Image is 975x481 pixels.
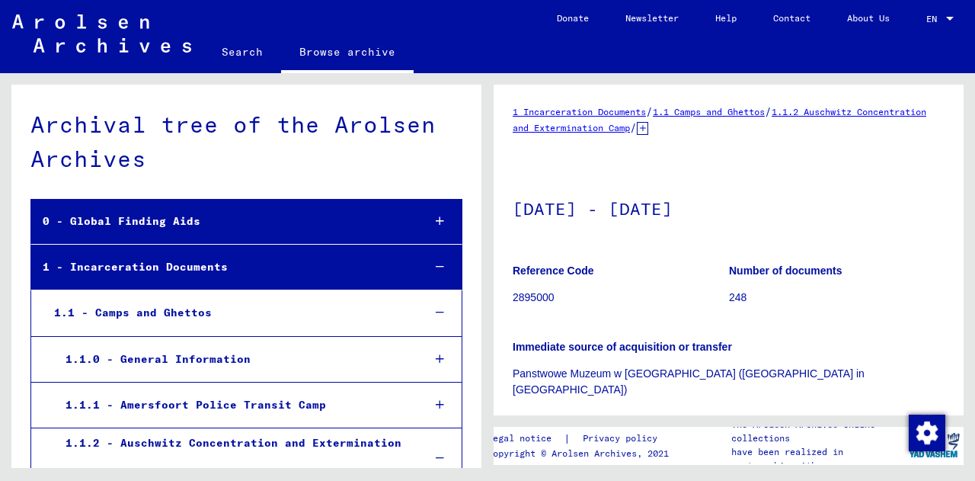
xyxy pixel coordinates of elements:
[926,14,943,24] span: EN
[646,104,653,118] span: /
[487,447,676,460] p: Copyright © Arolsen Archives, 2021
[12,14,191,53] img: Arolsen_neg.svg
[513,341,732,353] b: Immediate source of acquisition or transfer
[513,366,945,398] p: Panstwowe Muzeum w [GEOGRAPHIC_DATA] ([GEOGRAPHIC_DATA] in [GEOGRAPHIC_DATA])
[513,290,728,306] p: 2895000
[909,415,945,451] img: Change consent
[30,107,462,176] div: Archival tree of the Arolsen Archives
[729,290,945,306] p: 248
[43,298,411,328] div: 1.1 - Camps and Ghettos
[630,120,637,134] span: /
[906,426,963,464] img: yv_logo.png
[731,445,905,473] p: have been realized in partnership with
[54,345,411,374] div: 1.1.0 - General Information
[54,390,411,420] div: 1.1.1 - Amersfoort Police Transit Camp
[513,106,646,117] a: 1 Incarceration Documents
[731,418,905,445] p: The Arolsen Archives online collections
[653,106,765,117] a: 1.1 Camps and Ghettos
[729,265,842,277] b: Number of documents
[765,104,772,118] span: /
[31,207,411,236] div: 0 - Global Finding Aids
[513,265,594,277] b: Reference Code
[203,34,281,70] a: Search
[487,431,676,447] div: |
[571,431,676,447] a: Privacy policy
[513,174,945,241] h1: [DATE] - [DATE]
[487,431,564,447] a: Legal notice
[31,252,411,282] div: 1 - Incarceration Documents
[281,34,414,73] a: Browse archive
